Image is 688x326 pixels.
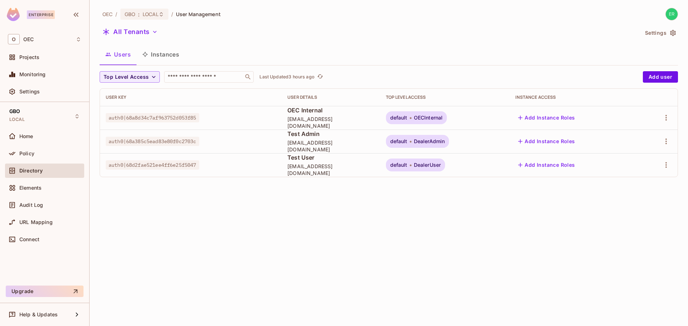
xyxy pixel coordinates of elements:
[515,112,578,123] button: Add Instance Roles
[125,11,135,18] span: GBO
[19,133,33,139] span: Home
[19,89,40,94] span: Settings
[287,116,374,129] span: [EMAIL_ADDRESS][DOMAIN_NAME]
[7,8,20,21] img: SReyMgAAAABJRU5ErkJggg==
[9,108,20,114] span: GBO
[19,72,46,77] span: Monitoring
[19,151,34,156] span: Policy
[100,45,137,63] button: Users
[106,94,276,100] div: User Key
[137,45,185,63] button: Instances
[414,162,441,168] span: DealerUser
[515,136,578,147] button: Add Instance Roles
[259,74,314,80] p: Last Updated 3 hours ago
[100,26,161,38] button: All Tenants
[315,73,325,81] span: Click to refresh data
[287,106,374,114] span: OEC Internal
[19,219,53,225] span: URL Mapping
[138,11,140,17] span: :
[390,138,407,144] span: default
[8,34,20,44] span: O
[23,37,34,42] span: Workspace: OEC
[115,11,117,18] li: /
[171,11,173,18] li: /
[106,160,199,170] span: auth0|68d2fae521ee4ff6e25f5047
[19,168,43,174] span: Directory
[104,73,149,82] span: Top Level Access
[106,113,199,122] span: auth0|68a8d34c7af963752d053f85
[19,54,39,60] span: Projects
[176,11,221,18] span: User Management
[287,130,374,138] span: Test Admin
[390,162,407,168] span: default
[19,312,58,317] span: Help & Updates
[102,11,113,18] span: the active workspace
[19,237,39,242] span: Connect
[515,159,578,171] button: Add Instance Roles
[666,8,678,20] img: erik.fernandez@oeconnection.com
[287,163,374,176] span: [EMAIL_ADDRESS][DOMAIN_NAME]
[19,202,43,208] span: Audit Log
[642,27,678,39] button: Settings
[9,117,25,122] span: LOCAL
[287,154,374,161] span: Test User
[6,286,83,297] button: Upgrade
[414,138,445,144] span: DealerAdmin
[386,94,504,100] div: Top Level Access
[287,139,374,153] span: [EMAIL_ADDRESS][DOMAIN_NAME]
[19,185,42,191] span: Elements
[317,73,323,81] span: refresh
[643,71,678,83] button: Add user
[100,71,160,83] button: Top Level Access
[390,115,407,121] span: default
[515,94,632,100] div: Instance Access
[27,10,55,19] div: Enterprise
[106,137,199,146] span: auth0|68a385c5ead83e80f0c2703c
[414,115,443,121] span: OECInternal
[316,73,325,81] button: refresh
[287,94,374,100] div: User Details
[143,11,158,18] span: LOCAL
